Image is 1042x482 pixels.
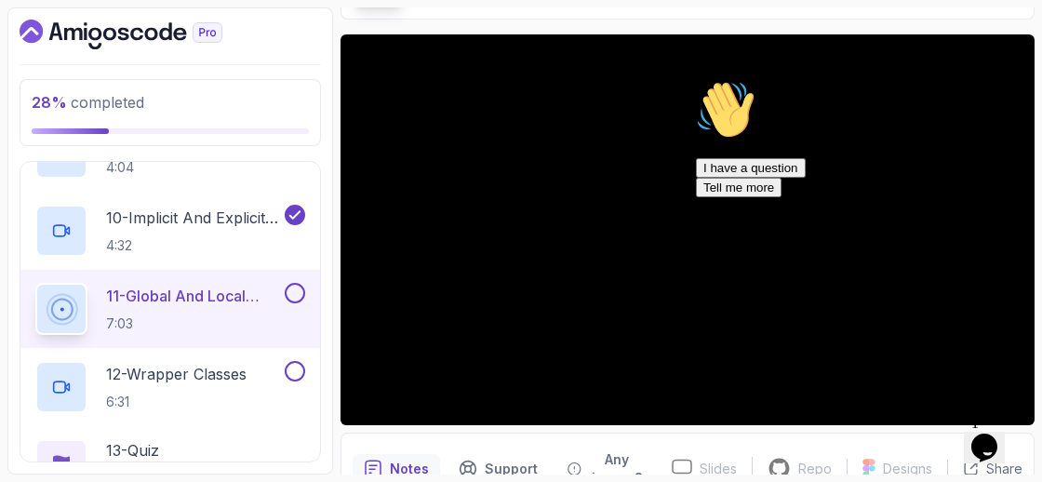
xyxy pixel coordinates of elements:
[986,460,1022,478] p: Share
[106,439,159,462] p: 13 - Quiz
[106,393,247,411] p: 6:31
[964,408,1023,463] iframe: chat widget
[485,460,538,478] p: Support
[106,158,236,177] p: 4:04
[106,285,281,307] p: 11 - Global And Local Variables
[947,460,1022,478] button: Share
[798,460,832,478] p: Repo
[7,7,342,125] div: 👋Hi! How can we help?I have a questionTell me more
[7,7,67,67] img: :wave:
[106,207,281,229] p: 10 - Implicit And Explicit Type Casting
[341,34,1035,425] iframe: 11 - Global and Local Variables
[390,460,429,478] p: Notes
[35,283,305,335] button: 11-Global And Local Variables7:03
[32,93,67,112] span: 28 %
[7,86,117,105] button: I have a question
[688,73,1023,398] iframe: chat widget
[883,460,932,478] p: Designs
[106,315,281,333] p: 7:03
[35,205,305,257] button: 10-Implicit And Explicit Type Casting4:32
[32,93,144,112] span: completed
[700,460,737,478] p: Slides
[7,56,184,70] span: Hi! How can we help?
[106,236,281,255] p: 4:32
[7,105,93,125] button: Tell me more
[35,361,305,413] button: 12-Wrapper Classes6:31
[20,20,265,49] a: Dashboard
[106,363,247,385] p: 12 - Wrapper Classes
